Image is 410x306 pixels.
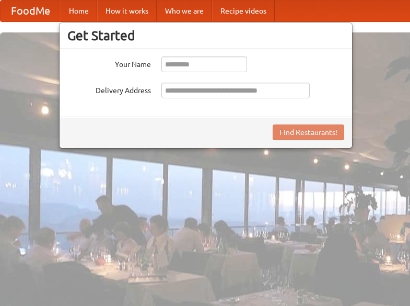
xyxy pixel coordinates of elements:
[67,28,344,43] h3: Get Started
[1,1,61,21] a: FoodMe
[61,1,97,21] a: Home
[157,1,212,21] a: Who we are
[212,1,275,21] a: Recipe videos
[67,83,151,96] label: Delivery Address
[67,56,151,70] label: Your Name
[273,124,344,140] button: Find Restaurants!
[97,1,157,21] a: How it works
